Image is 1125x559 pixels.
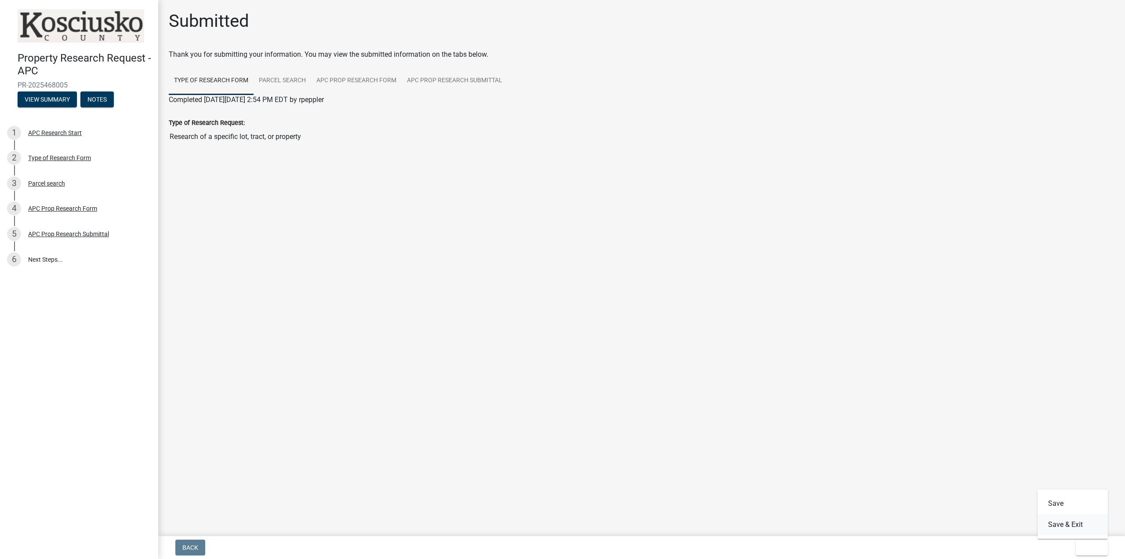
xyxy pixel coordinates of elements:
img: Kosciusko County, Indiana [18,9,144,43]
a: Parcel search [254,67,311,95]
a: Type of Research Form [169,67,254,95]
button: View Summary [18,91,77,107]
div: APC Prop Research Form [28,205,97,212]
span: PR-2025468005 [18,81,141,89]
h1: Submitted [169,11,249,32]
div: APC Prop Research Submittal [28,231,109,237]
a: APC Prop Research Submittal [402,67,508,95]
span: Back [182,544,198,551]
button: Notes [80,91,114,107]
label: Type of Research Request: [169,120,245,126]
div: 4 [7,201,21,216]
span: Exit [1083,544,1096,551]
wm-modal-confirm: Summary [18,96,77,103]
div: Thank you for submitting your information. You may view the submitted information on the tabs below. [169,49,1114,60]
button: Save & Exit [1038,514,1108,535]
button: Exit [1076,540,1108,555]
div: 5 [7,227,21,241]
button: Back [175,540,205,555]
div: 1 [7,126,21,140]
button: Save [1038,493,1108,514]
div: 6 [7,252,21,267]
div: Type of Research Form [28,155,91,161]
span: Completed [DATE][DATE] 2:54 PM EDT by rpeppler [169,95,324,104]
a: APC Prop Research Form [311,67,402,95]
div: 2 [7,151,21,165]
div: Exit [1038,490,1108,539]
div: 3 [7,176,21,190]
div: APC Research Start [28,130,82,136]
div: Parcel search [28,180,65,186]
h4: Property Research Request - APC [18,52,151,77]
wm-modal-confirm: Notes [80,96,114,103]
